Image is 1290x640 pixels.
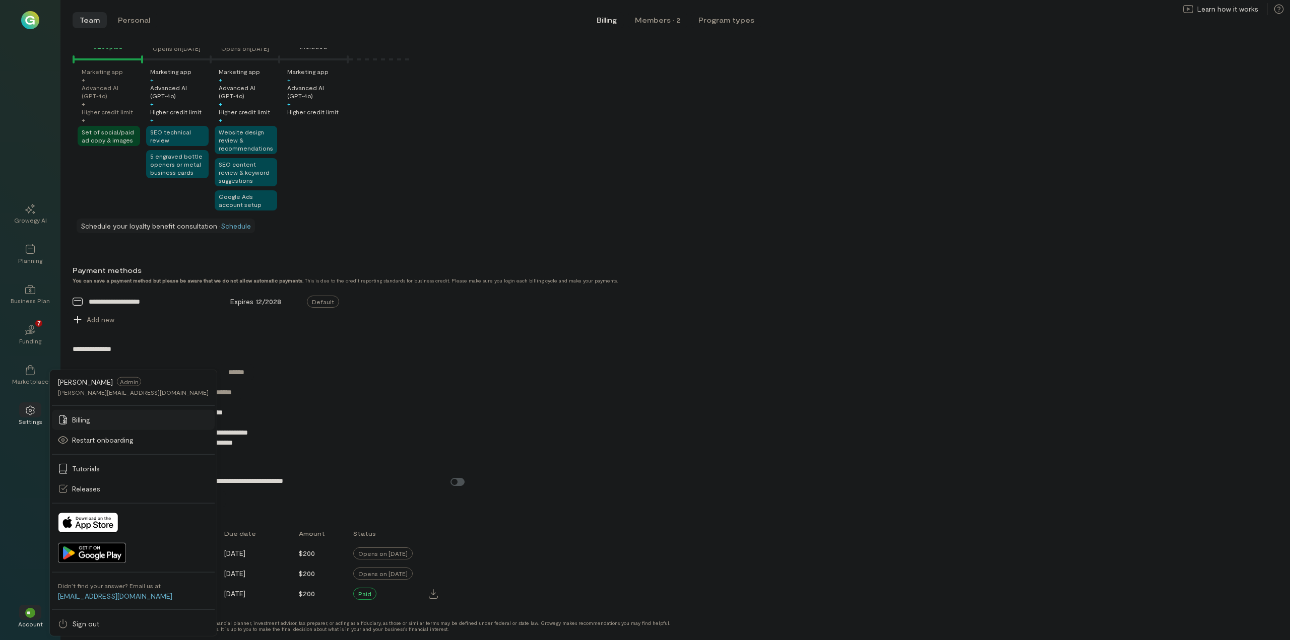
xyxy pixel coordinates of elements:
div: Advanced AI (GPT‑4o) [219,84,277,100]
span: Learn how it works [1197,4,1258,14]
div: + [82,76,85,84]
span: [DATE] [224,549,245,557]
div: Advanced AI (GPT‑4o) [150,84,209,100]
div: Advanced AI (GPT‑4o) [82,84,140,100]
span: Schedule your loyalty benefit consultation · [81,222,221,230]
div: + [219,76,222,84]
span: Add new [87,315,114,325]
div: Members · 2 [635,15,680,25]
div: Growegy is not a credit repair organization, financial advisor, financial planner, investment adv... [73,620,677,632]
div: [PERSON_NAME][EMAIL_ADDRESS][DOMAIN_NAME] [58,388,209,396]
div: + [150,76,154,84]
span: Set of social/paid ad copy & images [82,128,134,144]
div: Opens on [DATE] [221,44,269,52]
div: Opens on [DATE] [353,567,413,580]
a: Restart onboarding [52,430,215,450]
span: Tutorials [72,464,100,474]
span: $200 [299,589,315,598]
div: + [219,116,222,124]
a: Schedule [221,222,251,230]
a: Billing [52,410,215,430]
div: Didn’t find your answer? Email us at [58,582,161,590]
div: Planning [18,256,42,264]
a: Funding [12,317,48,353]
div: + [82,116,85,124]
span: Website design review & recommendations [219,128,273,152]
div: Marketing app [82,67,123,76]
span: [DATE] [224,569,245,578]
div: Marketing app [287,67,329,76]
div: Payment methods [73,265,1164,275]
a: Releases [52,479,215,499]
a: Growegy AI [12,196,48,232]
div: + [150,100,154,108]
div: Advanced AI (GPT‑4o) [287,84,346,100]
div: Marketplace [12,377,49,385]
div: Due date [218,524,292,542]
span: [DATE] [224,589,245,598]
div: + [82,100,85,108]
div: Higher credit limit [150,108,202,116]
span: 5 engraved bottle openers or metal business cards [150,153,203,176]
a: Business Plan [12,276,48,313]
a: Sign out [52,614,215,634]
div: Higher credit limit [287,108,339,116]
button: Personal [111,12,157,28]
span: 7 [37,318,41,327]
span: Default [307,296,339,308]
div: Paid [353,588,376,600]
div: Higher credit limit [219,108,270,116]
a: Planning [12,236,48,272]
div: Marketing app [219,67,260,76]
span: Releases [72,484,100,494]
span: SEO technical review [150,128,191,144]
span: Billing [597,15,617,25]
span: Restart onboarding [72,435,134,445]
div: Marketing app [150,67,191,76]
img: Download on App Store [58,513,118,533]
div: Status [347,524,425,542]
button: Team [73,12,107,28]
button: Program types [691,12,761,28]
strong: You can save a payment method but please be aware that we do not allow automatic payments. [73,277,303,283]
button: Billing [590,12,624,28]
div: Amount [293,524,348,542]
span: $200 [299,569,315,578]
a: Settings [12,397,48,434]
a: [EMAIL_ADDRESS][DOMAIN_NAME] [58,592,172,600]
span: [PERSON_NAME] [58,377,113,386]
div: + [287,76,291,84]
img: Get it on Google Play [58,543,126,563]
span: Billing [72,415,90,425]
div: Opens on [DATE] [353,547,413,559]
div: Account [18,620,43,628]
a: Marketplace [12,357,48,393]
div: + [287,100,291,108]
div: Growegy AI [14,216,47,224]
div: This is due to the credit reporting standards for business credit. Please make sure you login eac... [73,277,1164,283]
span: SEO content review & keyword suggestions [219,161,270,184]
span: Expires 12/2028 [230,297,281,306]
div: Business Plan [11,297,50,305]
div: + [219,100,222,108]
span: Sign out [72,619,99,629]
button: Members · 2 [628,12,687,28]
a: Tutorials [52,459,215,479]
div: Funding [19,337,41,345]
span: Google Ads account setup [219,193,262,208]
div: + [150,116,154,124]
div: Settings [19,417,42,425]
div: Higher credit limit [82,108,133,116]
span: $200 [299,549,315,557]
div: Opens on [DATE] [153,44,201,52]
span: Admin [117,377,141,386]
